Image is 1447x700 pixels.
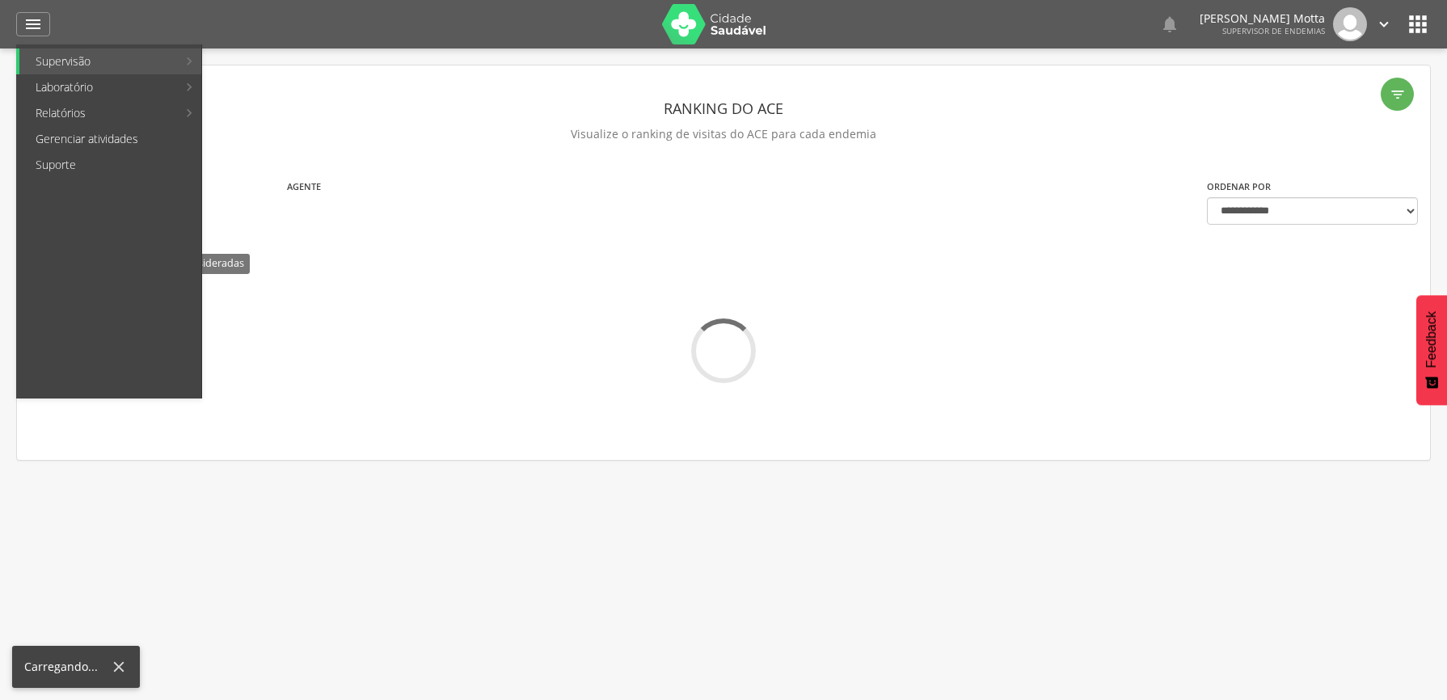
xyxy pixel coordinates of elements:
[287,180,321,193] label: Agente
[29,123,1418,145] p: Visualize o ranking de visitas do ACE para cada endemia
[1160,15,1179,34] i: 
[1375,7,1393,41] a: 
[1207,180,1271,193] label: Ordenar por
[1375,15,1393,33] i: 
[19,74,177,100] a: Laboratório
[19,48,177,74] a: Supervisão
[1222,25,1325,36] span: Supervisor de Endemias
[16,12,50,36] a: 
[1390,86,1406,103] i: 
[1424,311,1439,368] span: Feedback
[19,152,201,178] a: Suporte
[24,659,110,675] div: Carregando...
[23,15,43,34] i: 
[1416,295,1447,405] button: Feedback - Mostrar pesquisa
[19,100,177,126] a: Relatórios
[1381,78,1414,111] div: Filtro
[29,94,1418,123] header: Ranking do ACE
[1200,13,1325,24] p: [PERSON_NAME] Motta
[19,126,201,152] a: Gerenciar atividades
[1160,7,1179,41] a: 
[1405,11,1431,37] i: 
